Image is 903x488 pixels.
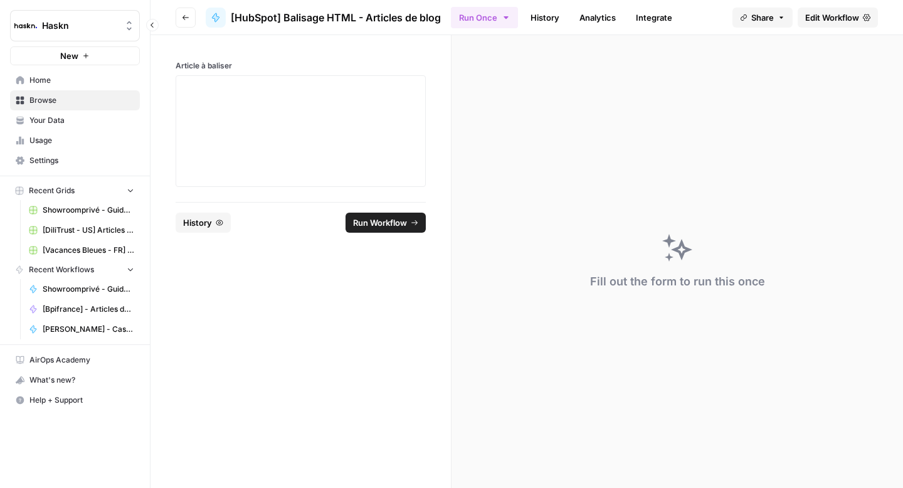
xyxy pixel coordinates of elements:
[42,19,118,32] span: Haskn
[10,260,140,279] button: Recent Workflows
[10,370,140,390] button: What's new?
[10,70,140,90] a: Home
[353,216,407,229] span: Run Workflow
[798,8,878,28] a: Edit Workflow
[523,8,567,28] a: History
[10,390,140,410] button: Help + Support
[43,304,134,315] span: [Bpifrance] - Articles de blog - Thématique - Startups - Article
[23,279,140,299] a: Showroomprivé - Guide d'achat de 800 mots
[732,8,793,28] button: Share
[590,273,765,290] div: Fill out the form to run this once
[43,284,134,295] span: Showroomprivé - Guide d'achat de 800 mots
[10,90,140,110] a: Browse
[29,395,134,406] span: Help + Support
[23,220,140,240] a: [DiliTrust - US] Articles de blog 700-1000 mots Grid
[43,245,134,256] span: [Vacances Bleues - FR] Pages refonte sites hôtels - [GEOGRAPHIC_DATA]
[43,204,134,216] span: Showroomprivé - Guide d'achat de 800 mots Grid
[346,213,426,233] button: Run Workflow
[23,200,140,220] a: Showroomprivé - Guide d'achat de 800 mots Grid
[23,299,140,319] a: [Bpifrance] - Articles de blog - Thématique - Startups - Article
[206,8,441,28] a: [HubSpot] Balisage HTML - Articles de blog
[751,11,774,24] span: Share
[14,14,37,37] img: Haskn Logo
[43,324,134,335] span: [PERSON_NAME] - Cas pratique final
[176,213,231,233] button: History
[572,8,623,28] a: Analytics
[23,319,140,339] a: [PERSON_NAME] - Cas pratique final
[805,11,859,24] span: Edit Workflow
[29,75,134,86] span: Home
[628,8,680,28] a: Integrate
[451,7,518,28] button: Run Once
[43,225,134,236] span: [DiliTrust - US] Articles de blog 700-1000 mots Grid
[29,155,134,166] span: Settings
[10,46,140,65] button: New
[29,264,94,275] span: Recent Workflows
[10,110,140,130] a: Your Data
[29,95,134,106] span: Browse
[10,130,140,151] a: Usage
[10,181,140,200] button: Recent Grids
[29,354,134,366] span: AirOps Academy
[29,185,75,196] span: Recent Grids
[60,50,78,62] span: New
[10,350,140,370] a: AirOps Academy
[183,216,212,229] span: History
[29,115,134,126] span: Your Data
[11,371,139,390] div: What's new?
[10,10,140,41] button: Workspace: Haskn
[176,60,426,72] label: Article à baliser
[23,240,140,260] a: [Vacances Bleues - FR] Pages refonte sites hôtels - [GEOGRAPHIC_DATA]
[231,10,441,25] span: [HubSpot] Balisage HTML - Articles de blog
[10,151,140,171] a: Settings
[29,135,134,146] span: Usage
